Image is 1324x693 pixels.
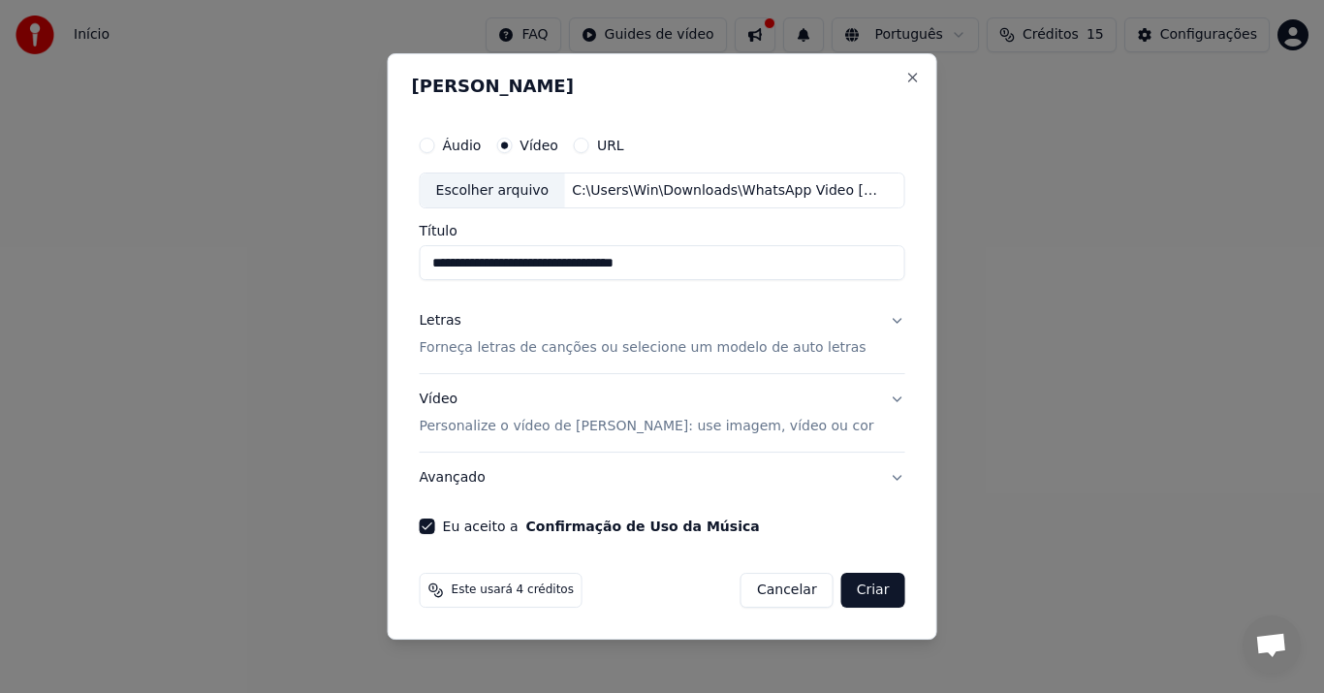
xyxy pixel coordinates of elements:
[420,312,461,331] div: Letras
[520,139,558,152] label: Vídeo
[420,391,874,437] div: Vídeo
[741,573,834,608] button: Cancelar
[420,297,905,374] button: LetrasForneça letras de canções ou selecione um modelo de auto letras
[421,173,565,208] div: Escolher arquivo
[412,78,913,95] h2: [PERSON_NAME]
[452,583,574,598] span: Este usará 4 créditos
[597,139,624,152] label: URL
[420,453,905,503] button: Avançado
[420,225,905,238] label: Título
[420,417,874,436] p: Personalize o vídeo de [PERSON_NAME]: use imagem, vídeo ou cor
[526,520,760,533] button: Eu aceito a
[564,181,894,201] div: C:\Users\Win\Downloads\WhatsApp Video [DATE] 19.05.29.mp4
[420,339,867,359] p: Forneça letras de canções ou selecione um modelo de auto letras
[420,375,905,453] button: VídeoPersonalize o vídeo de [PERSON_NAME]: use imagem, vídeo ou cor
[841,573,905,608] button: Criar
[443,139,482,152] label: Áudio
[443,520,760,533] label: Eu aceito a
